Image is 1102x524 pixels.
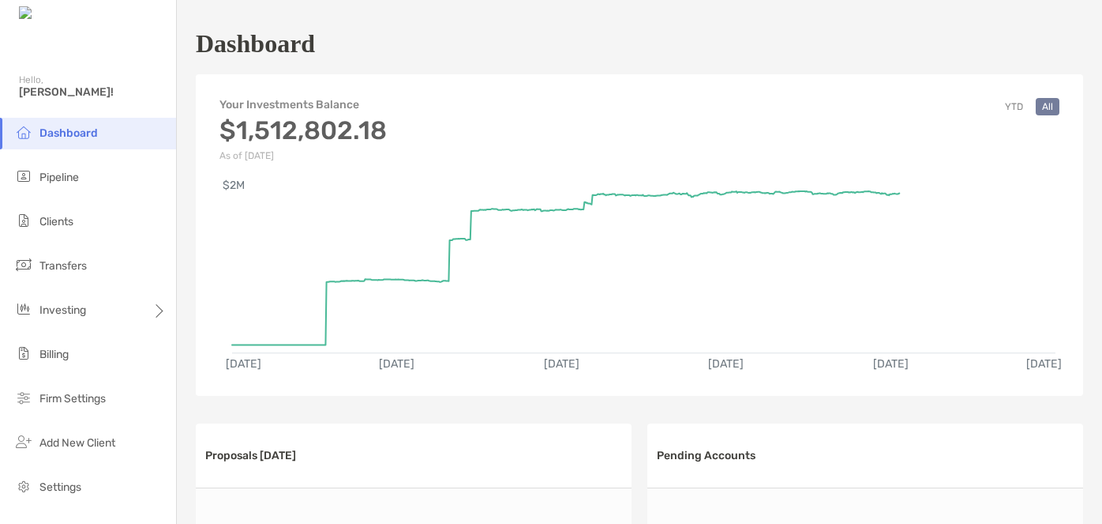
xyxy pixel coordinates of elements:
[223,179,245,192] text: $2M
[14,344,33,363] img: billing icon
[39,259,87,273] span: Transfers
[219,115,387,145] h3: $1,512,802.18
[219,150,387,161] p: As of [DATE]
[657,449,755,462] h3: Pending Accounts
[14,432,33,451] img: add_new_client icon
[14,300,33,319] img: investing icon
[999,98,1029,115] button: YTD
[544,357,579,371] text: [DATE]
[226,357,261,371] text: [DATE]
[14,477,33,496] img: settings icon
[39,348,69,361] span: Billing
[379,357,414,371] text: [DATE]
[14,255,33,274] img: transfers icon
[873,357,909,371] text: [DATE]
[14,211,33,230] img: clients icon
[14,388,33,407] img: firm-settings icon
[39,171,79,184] span: Pipeline
[39,303,86,317] span: Investing
[205,449,296,462] h3: Proposals [DATE]
[39,215,73,228] span: Clients
[19,6,86,21] img: Zoe Logo
[39,481,81,494] span: Settings
[14,167,33,186] img: pipeline icon
[14,123,33,141] img: dashboard icon
[19,85,167,99] span: [PERSON_NAME]!
[708,357,744,371] text: [DATE]
[1036,98,1059,115] button: All
[196,29,315,58] h1: Dashboard
[39,126,98,140] span: Dashboard
[39,436,115,450] span: Add New Client
[219,98,387,111] h4: Your Investments Balance
[39,392,106,405] span: Firm Settings
[1026,357,1062,371] text: [DATE]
